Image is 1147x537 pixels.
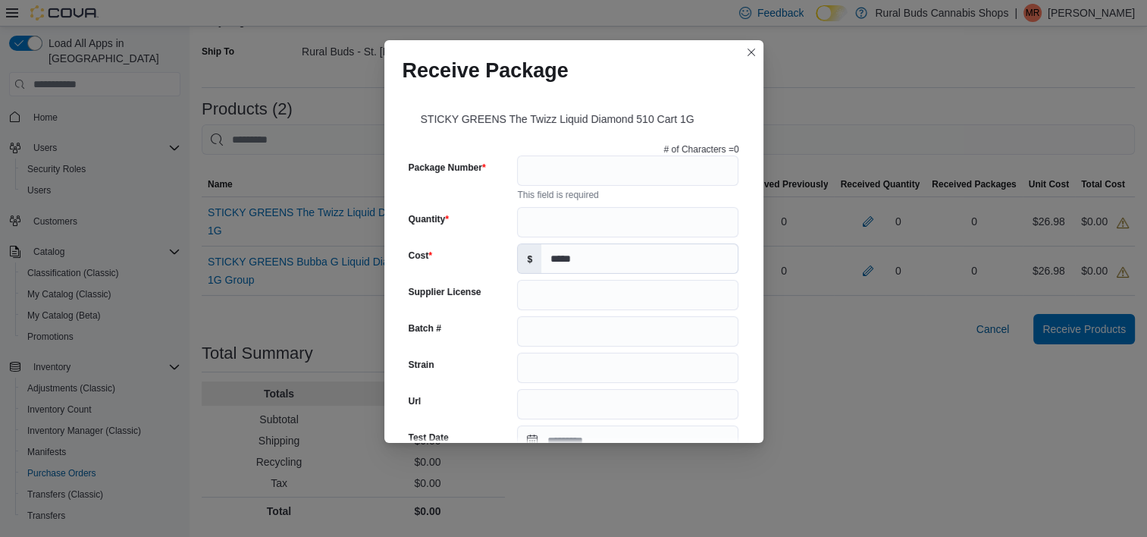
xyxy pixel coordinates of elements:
label: Cost [409,250,432,262]
input: Press the down key to open a popover containing a calendar. [517,426,738,456]
h1: Receive Package [403,58,569,83]
label: Package Number [409,162,486,174]
p: # of Characters = 0 [664,143,739,155]
label: Batch # [409,322,441,334]
label: Test Date [409,432,449,444]
div: STICKY GREENS The Twizz Liquid Diamond 510 Cart 1G [403,95,745,137]
label: Strain [409,359,434,371]
label: Quantity [409,213,449,225]
label: Supplier License [409,286,481,298]
label: $ [518,244,541,273]
div: This field is required [517,186,738,201]
button: Closes this modal window [742,43,760,61]
label: Url [409,395,422,407]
